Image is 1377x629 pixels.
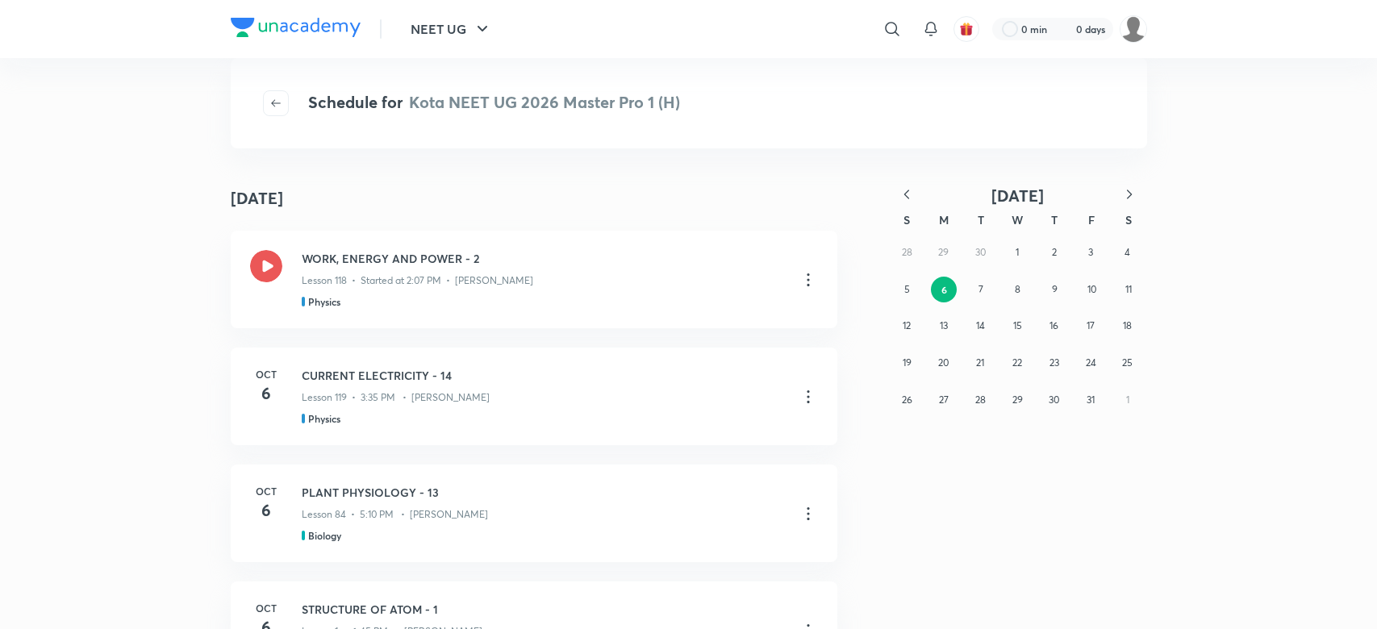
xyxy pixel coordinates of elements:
abbr: October 6, 2025 [941,283,947,296]
a: Company Logo [231,18,361,41]
h4: 6 [250,381,282,406]
abbr: October 27, 2025 [939,394,949,406]
a: Oct6PLANT PHYSIOLOGY - 13Lesson 84 • 5:10 PM • [PERSON_NAME]Biology [231,464,837,562]
button: October 24, 2025 [1078,350,1104,376]
abbr: October 13, 2025 [940,319,948,331]
h4: [DATE] [231,186,283,210]
button: October 8, 2025 [1005,277,1031,302]
a: WORK, ENERGY AND POWER - 2Lesson 118 • Started at 2:07 PM • [PERSON_NAME]Physics [231,231,837,328]
button: October 7, 2025 [968,277,994,302]
h5: Biology [308,528,341,543]
abbr: October 2, 2025 [1052,246,1057,258]
h3: WORK, ENERGY AND POWER - 2 [302,250,786,267]
abbr: October 22, 2025 [1012,356,1022,369]
button: October 29, 2025 [1004,387,1030,413]
abbr: Wednesday [1012,212,1023,227]
button: October 15, 2025 [1004,313,1030,339]
button: October 19, 2025 [894,350,920,376]
button: October 3, 2025 [1078,240,1104,265]
h6: Oct [250,601,282,615]
button: October 14, 2025 [967,313,993,339]
h3: STRUCTURE OF ATOM - 1 [302,601,786,618]
abbr: October 14, 2025 [976,319,985,331]
abbr: October 8, 2025 [1015,283,1020,295]
abbr: October 1, 2025 [1016,246,1019,258]
button: October 20, 2025 [931,350,957,376]
abbr: October 26, 2025 [902,394,912,406]
button: October 2, 2025 [1041,240,1067,265]
abbr: Thursday [1051,212,1058,227]
a: Oct6CURRENT ELECTRICITY - 14Lesson 119 • 3:35 PM • [PERSON_NAME]Physics [231,348,837,445]
abbr: October 18, 2025 [1123,319,1132,331]
abbr: Friday [1088,212,1095,227]
abbr: October 21, 2025 [976,356,984,369]
abbr: October 17, 2025 [1087,319,1095,331]
h4: 6 [250,498,282,523]
abbr: October 10, 2025 [1087,283,1096,295]
abbr: October 31, 2025 [1087,394,1095,406]
button: October 21, 2025 [967,350,993,376]
abbr: October 24, 2025 [1086,356,1096,369]
button: October 9, 2025 [1042,277,1068,302]
button: NEET UG [401,13,502,45]
abbr: October 20, 2025 [938,356,949,369]
abbr: October 3, 2025 [1088,246,1093,258]
h6: Oct [250,367,282,381]
span: Kota NEET UG 2026 Master Pro 1 (H) [409,91,680,113]
abbr: October 11, 2025 [1125,283,1132,295]
button: October 25, 2025 [1115,350,1141,376]
button: October 16, 2025 [1041,313,1067,339]
img: streak [1057,21,1073,37]
button: October 31, 2025 [1078,387,1104,413]
abbr: Monday [939,212,949,227]
p: Lesson 84 • 5:10 PM • [PERSON_NAME] [302,507,488,522]
p: Lesson 118 • Started at 2:07 PM • [PERSON_NAME] [302,273,533,288]
button: October 1, 2025 [1004,240,1030,265]
h5: Physics [308,294,340,309]
abbr: October 28, 2025 [975,394,986,406]
h6: Oct [250,484,282,498]
button: October 6, 2025 [931,277,957,302]
button: October 13, 2025 [931,313,957,339]
button: October 30, 2025 [1041,387,1067,413]
abbr: October 25, 2025 [1122,356,1133,369]
img: Shahrukh Ansari [1120,15,1147,43]
abbr: Tuesday [978,212,984,227]
span: [DATE] [991,185,1044,206]
button: October 28, 2025 [967,387,993,413]
abbr: October 19, 2025 [903,356,912,369]
button: October 27, 2025 [931,387,957,413]
abbr: October 12, 2025 [903,319,911,331]
abbr: October 9, 2025 [1052,283,1058,295]
abbr: Saturday [1125,212,1132,227]
button: October 5, 2025 [894,277,920,302]
abbr: October 29, 2025 [1012,394,1023,406]
img: Company Logo [231,18,361,37]
abbr: October 4, 2025 [1125,246,1130,258]
button: [DATE] [924,185,1112,206]
button: October 12, 2025 [894,313,920,339]
button: October 10, 2025 [1079,277,1104,302]
button: October 17, 2025 [1078,313,1104,339]
button: October 11, 2025 [1116,277,1141,302]
button: avatar [953,16,979,42]
h5: Physics [308,411,340,426]
button: October 22, 2025 [1004,350,1030,376]
h3: CURRENT ELECTRICITY - 14 [302,367,786,384]
abbr: October 23, 2025 [1049,356,1059,369]
p: Lesson 119 • 3:35 PM • [PERSON_NAME] [302,390,490,405]
abbr: October 30, 2025 [1049,394,1059,406]
button: October 23, 2025 [1041,350,1067,376]
button: October 18, 2025 [1115,313,1141,339]
h4: Schedule for [308,90,680,116]
img: avatar [959,22,974,36]
abbr: October 15, 2025 [1013,319,1022,331]
h3: PLANT PHYSIOLOGY - 13 [302,484,786,501]
button: October 26, 2025 [894,387,920,413]
abbr: October 7, 2025 [979,283,983,295]
button: October 4, 2025 [1115,240,1141,265]
abbr: October 16, 2025 [1049,319,1058,331]
abbr: October 5, 2025 [904,283,910,295]
abbr: Sunday [903,212,910,227]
